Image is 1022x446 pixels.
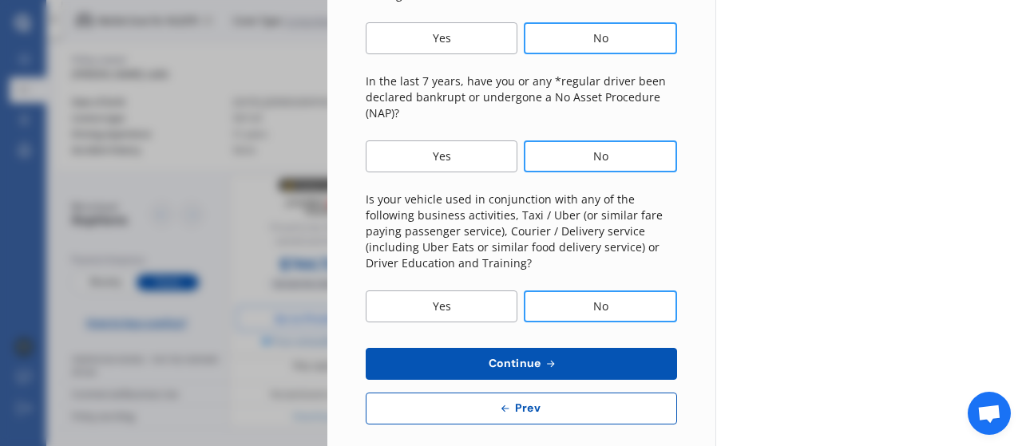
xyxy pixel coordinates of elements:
[366,393,677,424] button: Prev
[366,140,517,172] div: Yes
[366,348,677,380] button: Continue
[366,22,517,54] div: Yes
[968,392,1011,435] div: Open chat
[366,290,517,322] div: Yes
[524,140,677,172] div: No
[512,401,544,414] span: Prev
[485,357,544,369] span: Continue
[524,22,677,54] div: No
[366,73,677,121] p: In the last 7 years, have you or any *regular driver been declared bankrupt or undergone a No Ass...
[524,290,677,322] div: No
[366,191,677,271] p: Is your vehicle used in conjunction with any of the following business activities, Taxi / Uber (o...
